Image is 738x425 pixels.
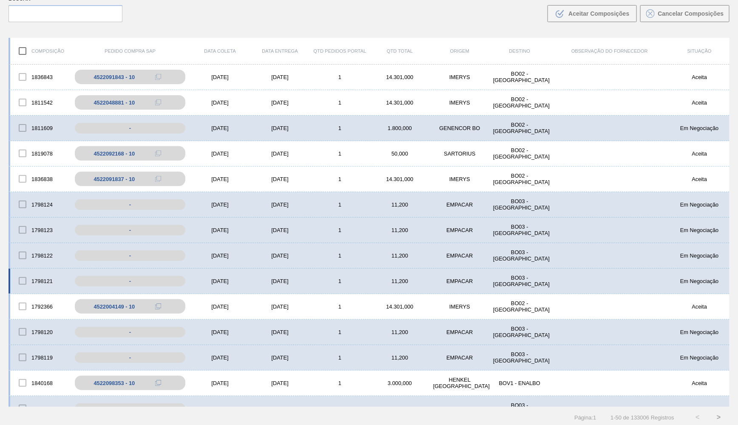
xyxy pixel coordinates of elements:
[75,199,185,210] div: -
[10,93,70,111] div: 1811542
[10,221,70,239] div: 1798123
[10,272,70,290] div: 1798121
[150,97,167,108] div: Copiar
[670,125,729,131] div: Em Negociação
[310,99,370,106] div: 1
[75,250,185,261] div: -
[370,48,430,54] div: Qtd Total
[670,329,729,335] div: Em Negociação
[310,329,370,335] div: 1
[430,252,490,259] div: EMPACAR
[430,303,490,310] div: IMERYS
[574,414,596,421] span: Página : 1
[10,144,70,162] div: 1819078
[10,195,70,213] div: 1798124
[310,278,370,284] div: 1
[370,125,430,131] div: 1.800,000
[670,227,729,233] div: Em Negociação
[190,278,250,284] div: [DATE]
[94,99,135,106] div: 4522048881 - 10
[310,48,370,54] div: Qtd Pedidos Portal
[430,125,490,131] div: GENENCOR BO
[250,150,310,157] div: [DATE]
[310,125,370,131] div: 1
[370,252,430,259] div: 11,200
[370,201,430,208] div: 11,200
[430,405,490,412] div: EMPACAR
[430,329,490,335] div: EMPACAR
[670,405,729,412] div: Em Negociação
[10,42,70,60] div: Composição
[150,301,167,312] div: Copiar
[75,225,185,235] div: -
[670,252,729,259] div: Em Negociação
[490,147,550,160] div: BO02 - La Paz
[430,99,490,106] div: IMERYS
[10,246,70,264] div: 1798122
[10,68,70,86] div: 1836843
[190,125,250,131] div: [DATE]
[490,198,550,211] div: BO03 - Santa Cruz
[250,278,310,284] div: [DATE]
[190,227,250,233] div: [DATE]
[310,405,370,412] div: 1
[250,354,310,361] div: [DATE]
[640,5,729,22] button: Cancelar Composições
[250,303,310,310] div: [DATE]
[70,48,190,54] div: Pedido Compra SAP
[75,403,185,414] div: -
[658,10,724,17] span: Cancelar Composições
[190,405,250,412] div: [DATE]
[94,150,135,157] div: 4522092168 - 10
[370,380,430,386] div: 3.000,000
[190,48,250,54] div: Data coleta
[190,354,250,361] div: [DATE]
[490,326,550,338] div: BO03 - Santa Cruz
[75,327,185,337] div: -
[250,48,310,54] div: Data entrega
[190,74,250,80] div: [DATE]
[370,74,430,80] div: 14.301,000
[548,5,637,22] button: Aceitar Composições
[250,329,310,335] div: [DATE]
[490,173,550,185] div: BO02 - La Paz
[75,276,185,286] div: -
[150,148,167,159] div: Copiar
[609,414,674,421] span: 1 - 50 de 133006 Registros
[430,377,490,389] div: HENKEL CHILE
[430,201,490,208] div: EMPACAR
[670,354,729,361] div: Em Negociação
[190,176,250,182] div: [DATE]
[10,323,70,341] div: 1798120
[250,201,310,208] div: [DATE]
[250,176,310,182] div: [DATE]
[10,119,70,137] div: 1811609
[310,176,370,182] div: 1
[10,374,70,392] div: 1840168
[190,99,250,106] div: [DATE]
[94,303,135,310] div: 4522004149 - 10
[250,99,310,106] div: [DATE]
[430,354,490,361] div: EMPACAR
[310,74,370,80] div: 1
[670,74,729,80] div: Aceita
[250,227,310,233] div: [DATE]
[94,74,135,80] div: 4522091843 - 10
[490,224,550,236] div: BO03 - Santa Cruz
[550,48,670,54] div: Observação do Fornecedor
[490,380,550,386] div: BOV1 - ENALBO
[150,72,167,82] div: Copiar
[490,71,550,83] div: BO02 - La Paz
[250,125,310,131] div: [DATE]
[490,300,550,313] div: BO02 - La Paz
[430,74,490,80] div: IMERYS
[310,380,370,386] div: 1
[430,48,490,54] div: Origem
[670,99,729,106] div: Aceita
[670,48,729,54] div: Situação
[490,48,550,54] div: Destino
[670,303,729,310] div: Aceita
[75,352,185,363] div: -
[370,354,430,361] div: 11,200
[430,227,490,233] div: EMPACAR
